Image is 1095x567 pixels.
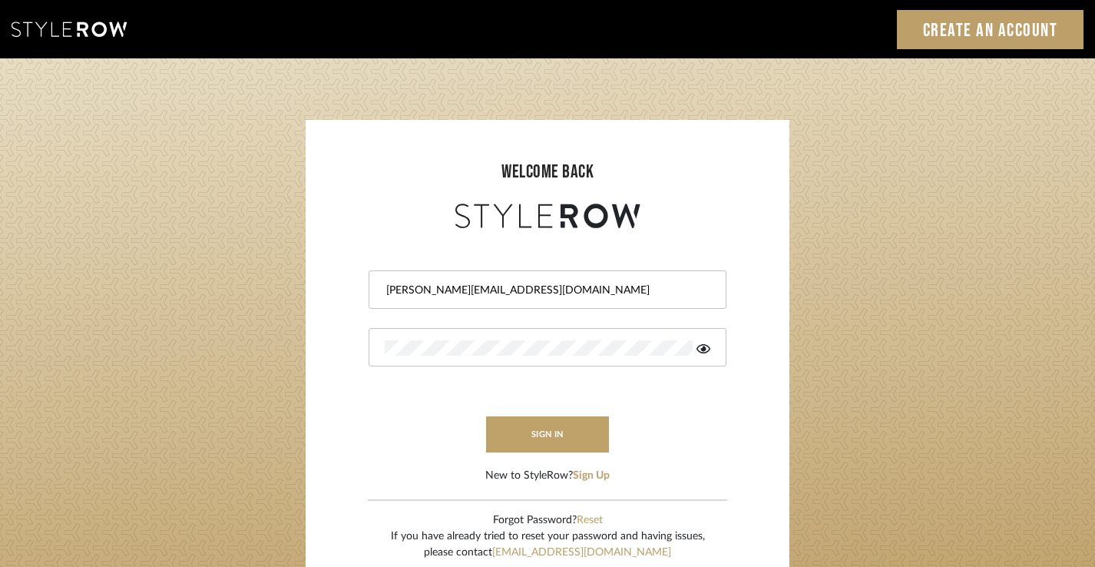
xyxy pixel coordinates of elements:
div: If you have already tried to reset your password and having issues, please contact [391,529,705,561]
a: [EMAIL_ADDRESS][DOMAIN_NAME] [492,547,671,558]
button: sign in [486,416,609,453]
div: Forgot Password? [391,512,705,529]
button: Reset [577,512,603,529]
button: Sign Up [573,468,610,484]
div: New to StyleRow? [485,468,610,484]
a: Create an Account [897,10,1084,49]
div: welcome back [321,158,774,186]
input: Email Address [385,283,706,298]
